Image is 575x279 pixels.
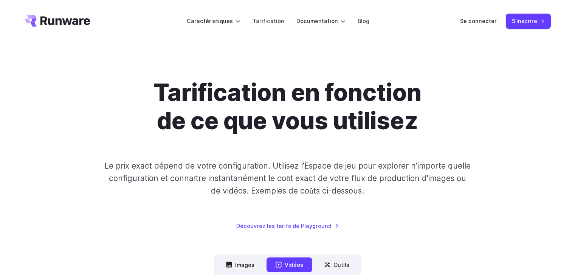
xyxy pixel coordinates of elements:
font: Vidéos [285,262,303,268]
a: Découvrez les tarifs de Playground [236,222,339,230]
font: Blog [358,18,369,24]
font: Tarification [253,18,284,24]
font: Outils [333,262,349,268]
a: S'inscrire [506,14,551,28]
font: Images [235,262,254,268]
font: Tarification en fonction de ce que vous utilisez [153,78,422,135]
a: Tarification [253,17,284,25]
font: Se connecter [460,18,497,24]
a: Blog [358,17,369,25]
font: Découvrez les tarifs de Playground [236,223,332,229]
font: S'inscrire [512,18,537,24]
a: Se connecter [460,17,497,25]
font: Caractéristiques [187,18,233,24]
font: Le prix exact dépend de votre configuration. Utilisez l'Espace de jeu pour explorer n'importe que... [104,161,471,196]
font: Documentation [296,18,338,24]
a: Aller à / [25,15,90,27]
